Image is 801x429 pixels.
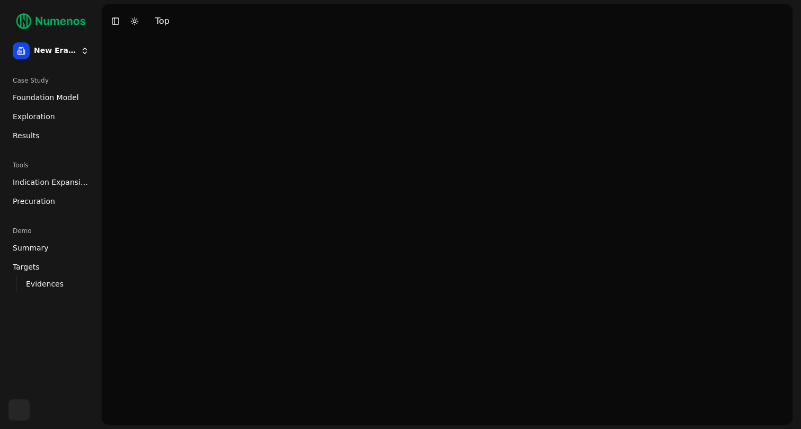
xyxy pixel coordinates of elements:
[8,157,93,174] div: Tools
[8,8,93,34] img: Numenos
[8,89,93,106] a: Foundation Model
[13,262,40,272] span: Targets
[13,243,49,253] span: Summary
[8,258,93,275] a: Targets
[8,239,93,256] a: Summary
[26,279,64,289] span: Evidences
[13,130,40,141] span: Results
[8,127,93,144] a: Results
[13,111,55,122] span: Exploration
[34,46,76,56] span: New Era Therapeutics
[13,177,89,187] span: Indication Expansion
[8,174,93,191] a: Indication Expansion
[8,38,93,64] button: New Era Therapeutics
[8,193,93,210] a: Precuration
[8,72,93,89] div: Case Study
[155,15,170,28] div: Top
[13,92,79,103] span: Foundation Model
[22,276,81,291] a: Evidences
[8,222,93,239] div: Demo
[13,196,55,207] span: Precuration
[8,108,93,125] a: Exploration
